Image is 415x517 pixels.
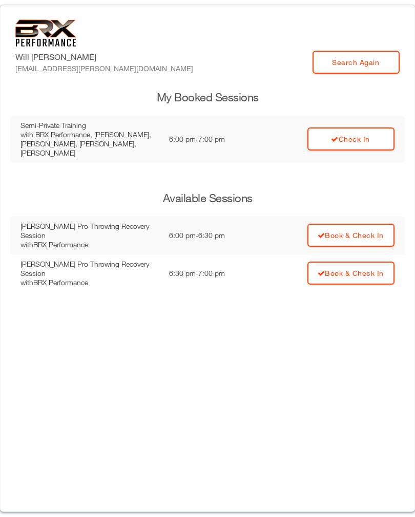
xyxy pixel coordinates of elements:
[20,240,159,249] div: with BRX Performance
[10,190,405,206] h3: Available Sessions
[15,19,76,47] img: 6f7da32581c89ca25d665dc3aae533e4f14fe3ef_original.svg
[164,116,258,163] td: 6:00 pm - 7:00 pm
[15,51,193,74] label: Will [PERSON_NAME]
[164,254,258,292] td: 6:30 pm - 7:00 pm
[20,222,159,240] div: [PERSON_NAME] Pro Throwing Recovery Session
[164,217,258,254] td: 6:00 pm - 6:30 pm
[20,278,159,287] div: with BRX Performance
[20,260,159,278] div: [PERSON_NAME] Pro Throwing Recovery Session
[15,63,193,74] div: [EMAIL_ADDRESS][PERSON_NAME][DOMAIN_NAME]
[307,127,395,150] a: Check In
[313,51,400,74] a: Search Again
[307,262,395,285] a: Book & Check In
[20,130,159,158] div: with BRX Performance, [PERSON_NAME], [PERSON_NAME], [PERSON_NAME], [PERSON_NAME]
[307,224,395,247] a: Book & Check In
[20,121,159,130] div: Semi-Private Training
[10,90,405,105] h3: My Booked Sessions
